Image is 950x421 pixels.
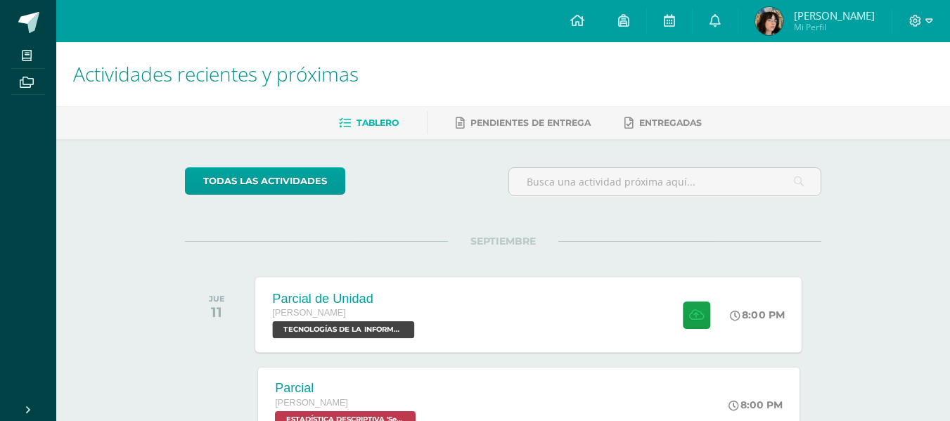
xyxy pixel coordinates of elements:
span: Entregadas [639,117,702,128]
div: 11 [209,304,225,320]
span: [PERSON_NAME] [275,398,348,408]
a: Pendientes de entrega [456,112,591,134]
span: Tablero [357,117,399,128]
input: Busca una actividad próxima aquí... [509,168,821,195]
img: b6ef4143df946817bdea5984daee0ff1.png [755,7,783,35]
span: [PERSON_NAME] [794,8,875,22]
span: Mi Perfil [794,21,875,33]
div: Parcial [275,381,419,396]
a: todas las Actividades [185,167,345,195]
a: Entregadas [624,112,702,134]
span: Pendientes de entrega [470,117,591,128]
div: Parcial de Unidad [273,291,418,306]
a: Tablero [339,112,399,134]
span: SEPTIEMBRE [448,235,558,247]
div: 8:00 PM [728,399,783,411]
span: TECNOLOGÍAS DE LA INFORMACIÓN Y LA COMUNICACIÓN 5 'Sección B' [273,321,415,338]
div: JUE [209,294,225,304]
div: 8:00 PM [731,309,785,321]
span: [PERSON_NAME] [273,308,347,318]
span: Actividades recientes y próximas [73,60,359,87]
